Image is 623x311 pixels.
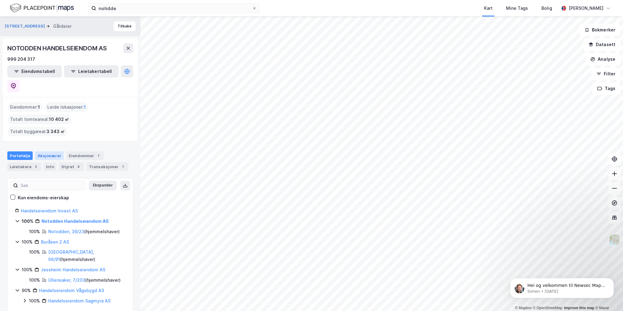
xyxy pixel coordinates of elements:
div: Totalt byggareal : [8,127,67,136]
div: Portefølje [7,151,33,160]
div: ( hjemmelshaver ) [48,228,120,235]
button: Tags [592,82,621,95]
button: Leietakertabell [64,65,118,78]
input: Søk [18,181,85,190]
a: [GEOGRAPHIC_DATA], 66/91 [48,249,94,262]
div: 90% [22,287,31,294]
div: 2 [33,164,39,170]
div: ( hjemmelshaver ) [48,248,126,263]
span: 1 [84,103,86,111]
div: 100% [22,266,33,273]
div: 100% [22,238,33,246]
div: Aksjonærer [35,151,64,160]
button: [STREET_ADDRESS] [5,23,46,29]
div: Leietakere [7,162,41,171]
button: Eiendomstabell [7,65,62,78]
a: OpenStreetMap [533,306,563,310]
a: Mapbox [515,306,532,310]
div: 100% [22,218,33,225]
div: Gårdeier [53,23,71,30]
button: Ekspander [89,181,117,190]
span: 3 343 ㎡ [46,128,65,135]
div: [PERSON_NAME] [569,5,603,12]
a: Ullensaker, 7/203 [48,277,85,283]
div: Kart [484,5,493,12]
div: Transaksjoner [86,162,128,171]
div: Bolig [541,5,552,12]
button: Bokmerker [579,24,621,36]
div: ( hjemmelshaver ) [48,277,121,284]
a: Handelseiendom Vågsbygd AS [39,288,104,293]
div: Leide lokasjoner : [45,102,88,112]
span: 1 [38,103,40,111]
div: 100% [29,297,40,305]
div: 100% [29,228,40,235]
a: Improve this map [564,306,594,310]
div: Eiendommer [66,151,104,160]
div: 1 [120,164,126,170]
div: 100% [29,277,40,284]
div: Kun eiendoms-eierskap [18,194,69,201]
button: Analyse [585,53,621,65]
div: Info [44,162,56,171]
div: Mine Tags [506,5,528,12]
input: Søk på adresse, matrikkel, gårdeiere, leietakere eller personer [96,4,252,13]
img: logo.f888ab2527a4732fd821a326f86c7f29.svg [10,3,74,13]
div: 999 204 317 [7,56,35,63]
div: 4 [75,164,82,170]
button: Tilbake [114,21,136,31]
div: 1 [95,153,101,159]
div: NOTODDEN HANDELSEIENDOM AS [7,43,108,53]
a: Handelseiendom Invest AS [21,208,78,213]
a: Notodden Handelseiendom AS [42,219,109,224]
a: Buråsen 2 AS [41,239,69,244]
button: Datasett [583,38,621,51]
iframe: Intercom notifications message [501,265,623,308]
a: Handelseiendom Sagmyra AS [48,298,111,303]
a: Notodden, 39/23 [48,229,84,234]
a: Jessheim Handelseiendom AS [41,267,105,272]
button: Filter [591,68,621,80]
div: Eiendommer : [8,102,42,112]
div: 100% [29,248,40,256]
div: Totalt tomteareal : [8,114,71,124]
img: Z [609,234,620,245]
span: 10 402 ㎡ [49,116,69,123]
div: Styret [59,162,84,171]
